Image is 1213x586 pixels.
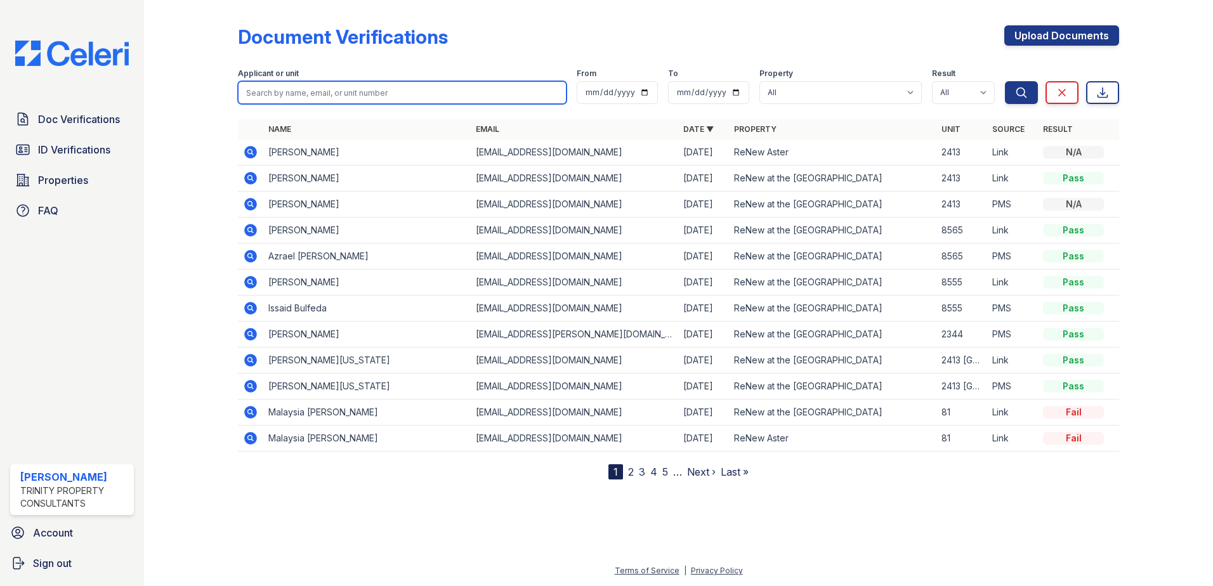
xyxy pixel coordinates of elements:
div: Pass [1043,354,1104,367]
td: Issaid Bulfeda [263,296,471,322]
td: [DATE] [678,192,729,218]
a: Properties [10,167,134,193]
div: [PERSON_NAME] [20,469,129,485]
td: [EMAIL_ADDRESS][DOMAIN_NAME] [471,374,678,400]
td: 2413 [GEOGRAPHIC_DATA] [936,348,987,374]
td: [DATE] [678,166,729,192]
a: 2 [628,466,634,478]
label: Property [759,68,793,79]
a: Last » [721,466,749,478]
input: Search by name, email, or unit number [238,81,567,104]
div: Pass [1043,328,1104,341]
div: | [684,566,686,575]
a: Property [734,124,777,134]
a: 5 [662,466,668,478]
span: … [673,464,682,479]
a: ID Verifications [10,137,134,162]
td: [EMAIL_ADDRESS][DOMAIN_NAME] [471,270,678,296]
a: Terms of Service [615,566,679,575]
td: [PERSON_NAME][US_STATE] [263,348,471,374]
td: PMS [987,322,1038,348]
td: PMS [987,192,1038,218]
span: Sign out [33,556,72,571]
a: Source [992,124,1025,134]
label: Applicant or unit [238,68,299,79]
td: ReNew Aster [729,426,936,452]
td: [DATE] [678,400,729,426]
div: Fail [1043,406,1104,419]
td: [PERSON_NAME] [263,270,471,296]
td: [PERSON_NAME][US_STATE] [263,374,471,400]
a: 4 [650,466,657,478]
div: Fail [1043,432,1104,445]
td: Link [987,270,1038,296]
td: [PERSON_NAME] [263,322,471,348]
td: [DATE] [678,426,729,452]
a: FAQ [10,198,134,223]
td: ReNew at the [GEOGRAPHIC_DATA] [729,218,936,244]
td: Link [987,218,1038,244]
span: Account [33,525,73,540]
div: Pass [1043,276,1104,289]
td: [EMAIL_ADDRESS][DOMAIN_NAME] [471,140,678,166]
td: 8565 [936,218,987,244]
td: [PERSON_NAME] [263,166,471,192]
div: 1 [608,464,623,479]
td: ReNew Aster [729,140,936,166]
div: N/A [1043,198,1104,211]
td: 2344 [936,322,987,348]
div: Pass [1043,224,1104,237]
td: ReNew at the [GEOGRAPHIC_DATA] [729,296,936,322]
td: 2413 [936,140,987,166]
td: [DATE] [678,244,729,270]
td: ReNew at the [GEOGRAPHIC_DATA] [729,348,936,374]
td: Link [987,348,1038,374]
td: ReNew at the [GEOGRAPHIC_DATA] [729,244,936,270]
td: [EMAIL_ADDRESS][DOMAIN_NAME] [471,348,678,374]
img: CE_Logo_Blue-a8612792a0a2168367f1c8372b55b34899dd931a85d93a1a3d3e32e68fde9ad4.png [5,41,139,66]
a: Result [1043,124,1073,134]
label: From [577,68,596,79]
td: Malaysia [PERSON_NAME] [263,426,471,452]
a: Sign out [5,550,139,576]
td: [DATE] [678,374,729,400]
td: [DATE] [678,348,729,374]
td: PMS [987,296,1038,322]
td: 2413 [936,192,987,218]
div: Document Verifications [238,25,448,48]
a: Name [268,124,291,134]
td: Link [987,426,1038,452]
td: [EMAIL_ADDRESS][DOMAIN_NAME] [471,426,678,452]
div: Pass [1043,172,1104,185]
span: Doc Verifications [38,112,120,127]
td: ReNew at the [GEOGRAPHIC_DATA] [729,400,936,426]
td: [DATE] [678,322,729,348]
td: 8555 [936,296,987,322]
td: [EMAIL_ADDRESS][DOMAIN_NAME] [471,218,678,244]
td: [EMAIL_ADDRESS][DOMAIN_NAME] [471,400,678,426]
td: 2413 [GEOGRAPHIC_DATA] [936,374,987,400]
td: [PERSON_NAME] [263,140,471,166]
div: Pass [1043,250,1104,263]
td: [EMAIL_ADDRESS][PERSON_NAME][DOMAIN_NAME] [471,322,678,348]
td: 8565 [936,244,987,270]
a: Account [5,520,139,545]
td: PMS [987,374,1038,400]
td: [PERSON_NAME] [263,218,471,244]
td: Link [987,166,1038,192]
td: ReNew at the [GEOGRAPHIC_DATA] [729,322,936,348]
div: Pass [1043,302,1104,315]
span: Properties [38,173,88,188]
td: [PERSON_NAME] [263,192,471,218]
td: Malaysia [PERSON_NAME] [263,400,471,426]
td: [DATE] [678,270,729,296]
a: Doc Verifications [10,107,134,132]
td: [EMAIL_ADDRESS][DOMAIN_NAME] [471,166,678,192]
td: Azrael [PERSON_NAME] [263,244,471,270]
a: Unit [941,124,961,134]
div: N/A [1043,146,1104,159]
div: Pass [1043,380,1104,393]
td: ReNew at the [GEOGRAPHIC_DATA] [729,374,936,400]
td: [EMAIL_ADDRESS][DOMAIN_NAME] [471,296,678,322]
